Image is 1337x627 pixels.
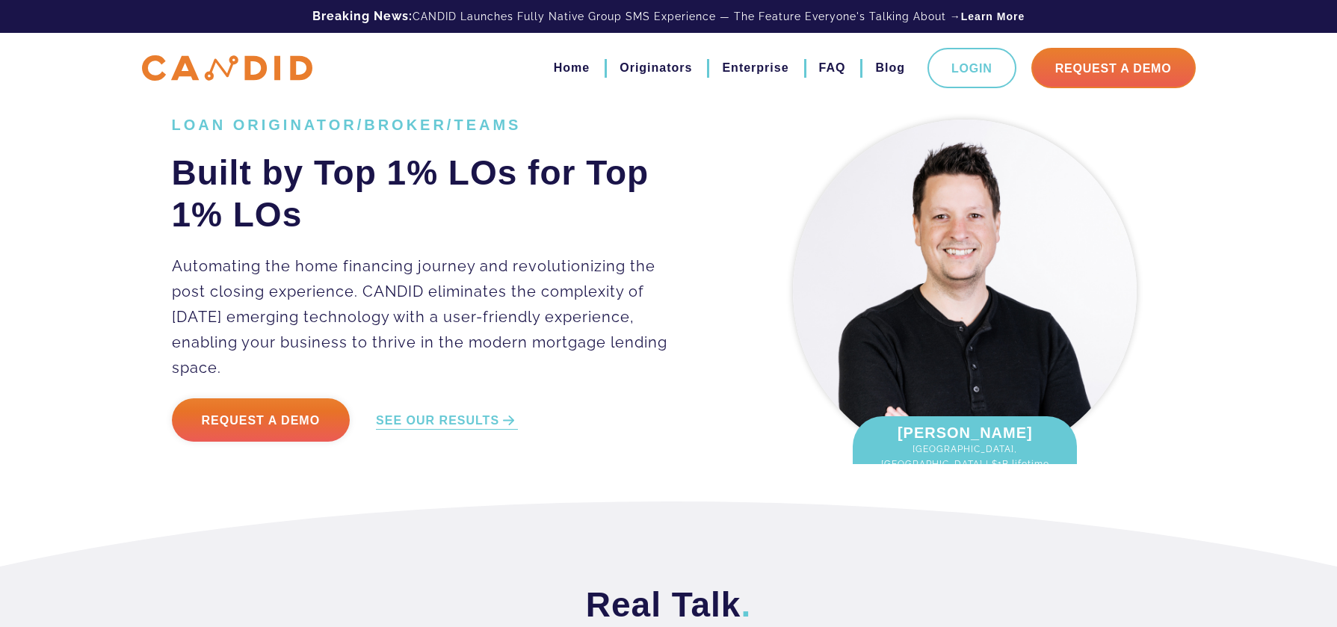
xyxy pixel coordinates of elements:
span: . [741,585,751,624]
h2: Built by Top 1% LOs for Top 1% LOs [172,152,690,235]
a: Request A Demo [1031,48,1196,88]
a: Enterprise [722,55,788,81]
h1: LOAN ORIGINATOR/BROKER/TEAMS [172,116,690,134]
a: Blog [875,55,905,81]
a: SEE OUR RESULTS [376,413,518,430]
a: Login [927,48,1016,88]
a: Learn More [961,9,1025,24]
span: [GEOGRAPHIC_DATA], [GEOGRAPHIC_DATA] | $1B lifetime fundings [868,442,1062,487]
h2: Real Talk [172,584,1166,626]
a: Request a Demo [172,398,351,442]
a: Home [554,55,590,81]
a: FAQ [819,55,846,81]
p: Automating the home financing journey and revolutionizing the post closing experience. CANDID eli... [172,253,690,380]
a: Originators [620,55,692,81]
img: CANDID APP [142,55,312,81]
b: Breaking News: [312,9,413,23]
div: [PERSON_NAME] [853,416,1077,494]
